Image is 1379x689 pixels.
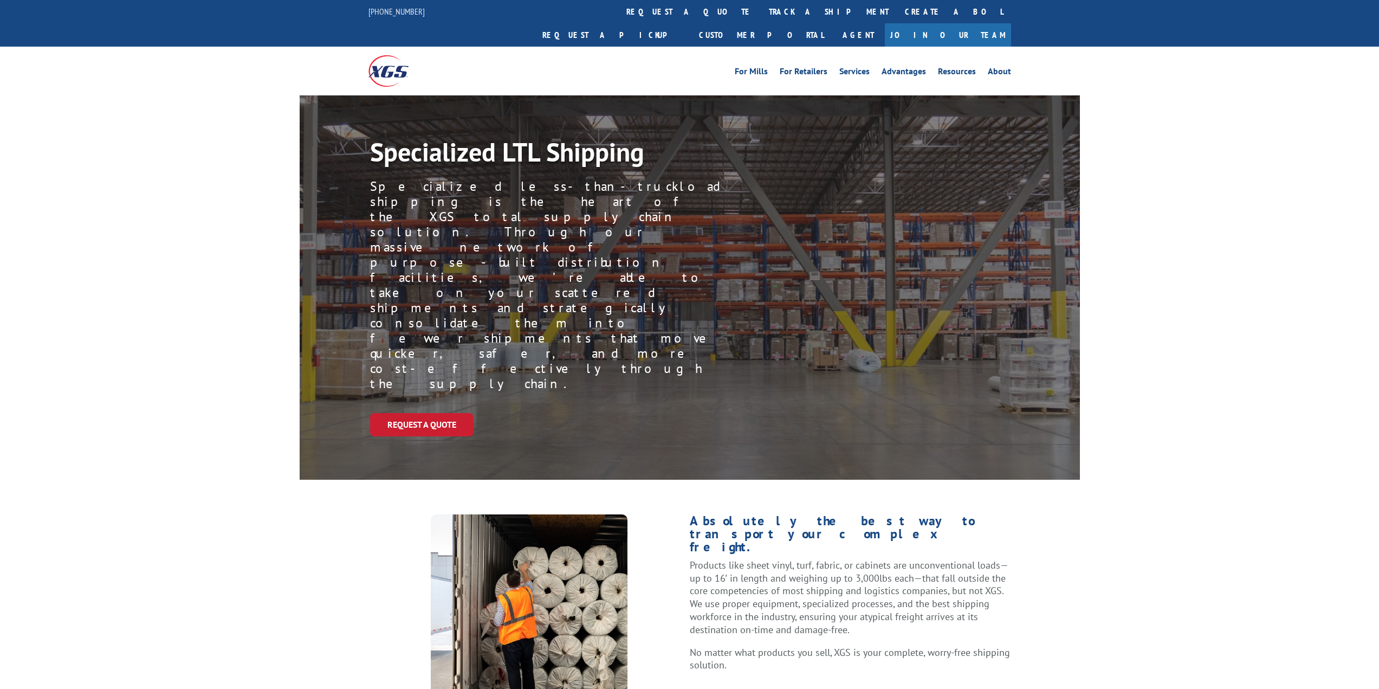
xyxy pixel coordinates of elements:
[938,67,976,79] a: Resources
[368,6,425,17] a: [PHONE_NUMBER]
[690,646,1011,672] p: No matter what products you sell, XGS is your complete, worry-free shipping solution.
[780,67,827,79] a: For Retailers
[370,413,474,436] a: Request a Quote
[839,67,870,79] a: Services
[882,67,926,79] a: Advantages
[534,23,691,47] a: Request a pickup
[832,23,885,47] a: Agent
[690,559,1011,646] p: Products like sheet vinyl, turf, fabric, or cabinets are unconventional loads—up to 16′ in length...
[735,67,768,79] a: For Mills
[690,514,1011,559] h1: Absolutely the best way to transport your complex freight.
[691,23,832,47] a: Customer Portal
[370,179,728,391] p: Specialized less-than-truckload shipping is the heart of the XGS total supply chain solution. Thr...
[988,67,1011,79] a: About
[885,23,1011,47] a: Join Our Team
[370,139,701,170] h1: Specialized LTL Shipping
